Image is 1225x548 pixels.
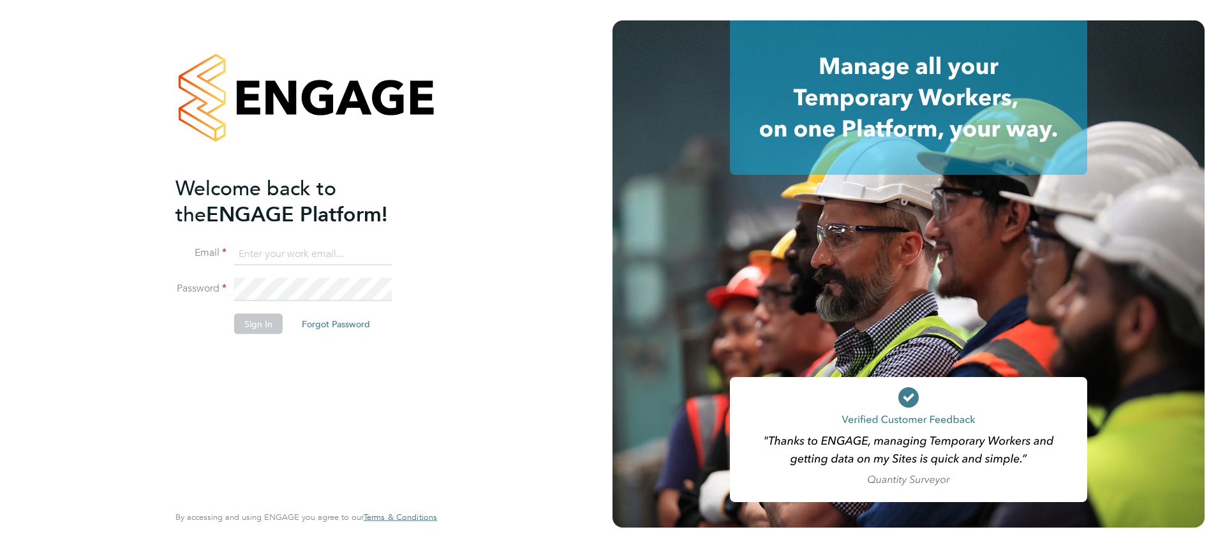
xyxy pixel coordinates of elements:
input: Enter your work email... [234,242,392,265]
h2: ENGAGE Platform! [175,175,424,227]
span: Terms & Conditions [364,512,437,522]
button: Forgot Password [292,314,380,334]
a: Terms & Conditions [364,512,437,522]
label: Email [175,246,226,260]
span: By accessing and using ENGAGE you agree to our [175,512,437,522]
button: Sign In [234,314,283,334]
span: Welcome back to the [175,175,336,226]
label: Password [175,282,226,295]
